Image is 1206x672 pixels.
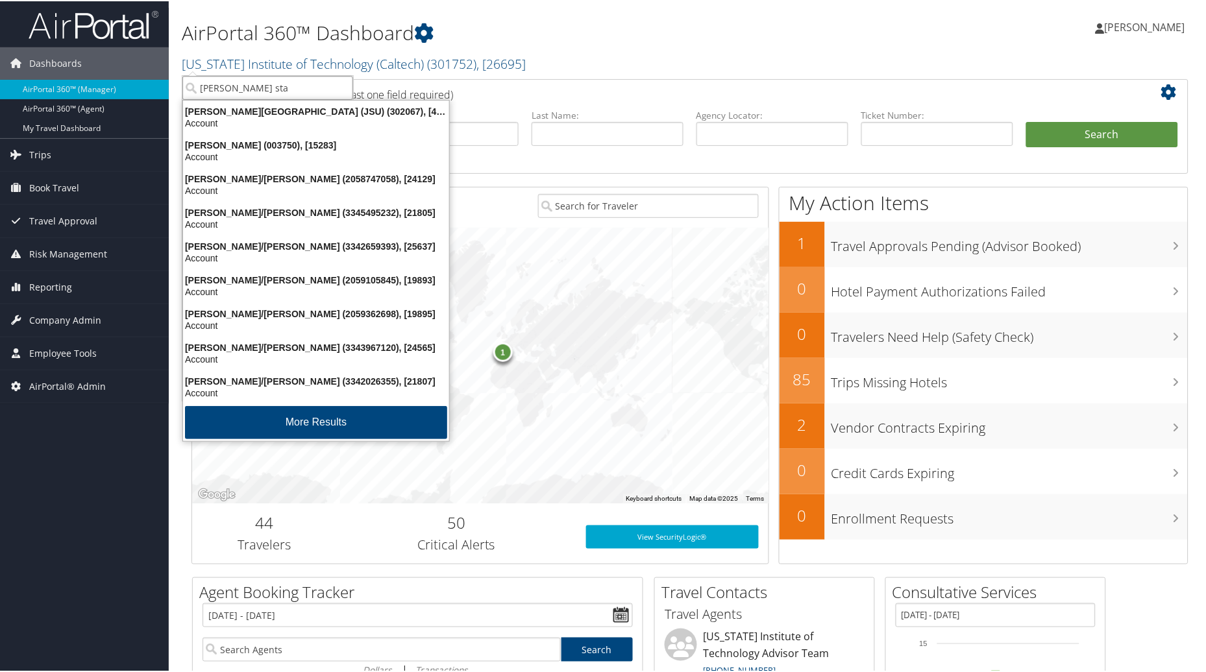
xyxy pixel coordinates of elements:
tspan: 15 [920,638,928,646]
span: Map data ©2025 [690,494,739,501]
a: [PERSON_NAME] [1096,6,1198,45]
div: Account [175,386,457,398]
div: 1 [493,341,513,361]
span: ( 301752 ) [427,54,476,71]
h3: Vendor Contracts Expiring [831,411,1188,436]
h3: Hotel Payment Authorizations Failed [831,275,1188,300]
a: 0Travelers Need Help (Safety Check) [780,311,1188,357]
h2: 85 [780,367,825,389]
div: Account [175,150,457,162]
div: [PERSON_NAME]/[PERSON_NAME] (2058747058), [24129] [175,172,457,184]
h2: 1 [780,231,825,253]
h2: 44 [202,510,326,533]
div: [PERSON_NAME][GEOGRAPHIC_DATA] (JSU) (302067), [45912] [175,104,457,116]
input: Search Agents [203,636,561,660]
h2: Airtinerary Lookup [202,80,1095,102]
h3: Critical Alerts [346,534,567,553]
span: Dashboards [29,46,82,78]
img: Google [195,485,238,502]
button: More Results [185,405,447,438]
div: Account [175,352,457,364]
h3: Trips Missing Hotels [831,366,1188,390]
h2: 0 [780,322,825,344]
div: [PERSON_NAME]/[PERSON_NAME] (2059105845), [19893] [175,273,457,285]
div: [PERSON_NAME] (003750), [15283] [175,138,457,150]
h2: 0 [780,503,825,525]
h3: Travel Approvals Pending (Advisor Booked) [831,230,1188,254]
h3: Travelers Need Help (Safety Check) [831,320,1188,345]
h3: Credit Cards Expiring [831,457,1188,481]
span: [PERSON_NAME] [1105,19,1185,33]
input: Search for Traveler [538,193,759,217]
a: 85Trips Missing Hotels [780,357,1188,402]
div: [PERSON_NAME]/[PERSON_NAME] (3342026355), [21807] [175,374,457,386]
span: (at least one field required) [329,86,453,101]
span: Employee Tools [29,336,97,368]
label: Agency Locator: [696,108,848,121]
div: Account [175,217,457,229]
h3: Enrollment Requests [831,502,1188,527]
h2: 0 [780,458,825,480]
div: [PERSON_NAME]/[PERSON_NAME] (2059362698), [19895] [175,307,457,318]
div: Account [175,285,457,296]
label: Last Name: [532,108,683,121]
span: Travel Approval [29,204,97,236]
div: [PERSON_NAME]/[PERSON_NAME] (3345495232), [21805] [175,206,457,217]
span: Risk Management [29,237,107,269]
h2: Consultative Services [892,580,1105,602]
a: Search [561,636,634,660]
a: Terms (opens in new tab) [746,494,765,501]
div: [PERSON_NAME]/[PERSON_NAME] (3343967120), [24565] [175,341,457,352]
button: Search [1026,121,1178,147]
input: Search Accounts [182,75,353,99]
div: [PERSON_NAME]/[PERSON_NAME] (3342659393), [25637] [175,239,457,251]
h3: Travel Agents [665,604,865,622]
h2: 0 [780,276,825,298]
div: Account [175,184,457,195]
a: 0Credit Cards Expiring [780,448,1188,493]
a: Open this area in Google Maps (opens a new window) [195,485,238,502]
span: Trips [29,138,51,170]
h2: Travel Contacts [661,580,874,602]
div: Account [175,251,457,263]
img: airportal-logo.png [29,8,158,39]
span: AirPortal® Admin [29,369,106,402]
h2: 50 [346,510,567,533]
span: Book Travel [29,171,79,203]
a: 2Vendor Contracts Expiring [780,402,1188,448]
div: Account [175,318,457,330]
h2: Agent Booking Tracker [199,580,643,602]
h3: Travelers [202,534,326,553]
span: Company Admin [29,303,101,335]
a: 0Enrollment Requests [780,493,1188,538]
span: Reporting [29,270,72,302]
div: Account [175,116,457,128]
h2: 2 [780,413,825,435]
a: 1Travel Approvals Pending (Advisor Booked) [780,221,1188,266]
label: Ticket Number: [861,108,1013,121]
a: View SecurityLogic® [586,524,759,547]
span: , [ 26695 ] [476,54,526,71]
button: Keyboard shortcuts [626,493,682,502]
h1: AirPortal 360™ Dashboard [182,18,859,45]
h1: My Action Items [780,188,1188,215]
a: 0Hotel Payment Authorizations Failed [780,266,1188,311]
a: [US_STATE] Institute of Technology (Caltech) [182,54,526,71]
